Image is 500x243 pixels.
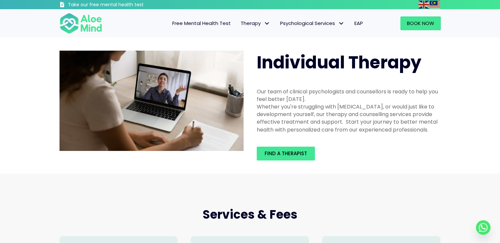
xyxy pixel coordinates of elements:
[265,150,307,157] span: Find a therapist
[202,206,298,223] span: Services & Fees
[418,1,429,9] img: en
[349,16,368,30] a: EAP
[60,2,179,9] a: Take our free mental health test
[172,20,231,27] span: Free Mental Health Test
[280,20,345,27] span: Psychological Services
[430,1,441,8] a: Malay
[60,12,102,34] img: Aloe mind Logo
[60,51,244,151] img: Therapy online individual
[407,20,434,27] span: Book Now
[430,1,440,9] img: ms
[241,20,270,27] span: Therapy
[167,16,236,30] a: Free Mental Health Test
[400,16,441,30] a: Book Now
[257,88,441,103] div: Our team of clinical psychologists and counsellors is ready to help you feel better [DATE].
[337,19,346,28] span: Psychological Services: submenu
[476,220,490,235] a: Whatsapp
[68,2,179,8] h3: Take our free mental health test
[257,50,421,74] span: Individual Therapy
[111,16,368,30] nav: Menu
[418,1,430,8] a: English
[236,16,275,30] a: TherapyTherapy: submenu
[257,103,441,134] div: Whether you're struggling with [MEDICAL_DATA], or would just like to development yourself, our th...
[275,16,349,30] a: Psychological ServicesPsychological Services: submenu
[354,20,363,27] span: EAP
[262,19,272,28] span: Therapy: submenu
[257,147,315,160] a: Find a therapist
